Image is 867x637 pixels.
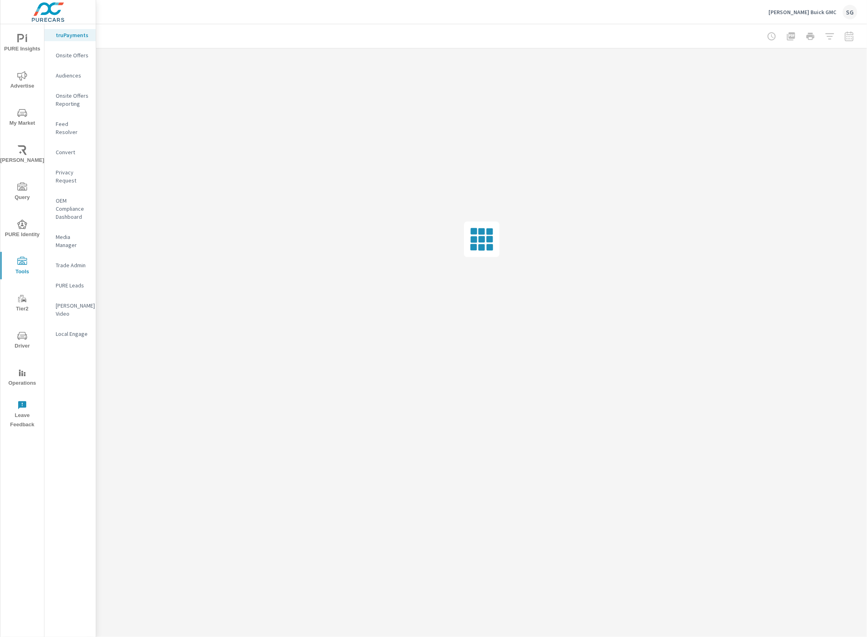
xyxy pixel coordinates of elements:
[3,108,42,128] span: My Market
[56,233,89,249] p: Media Manager
[56,261,89,269] p: Trade Admin
[3,257,42,277] span: Tools
[3,145,42,165] span: [PERSON_NAME]
[44,231,96,251] div: Media Manager
[3,368,42,388] span: Operations
[0,24,44,433] div: nav menu
[3,71,42,91] span: Advertise
[56,71,89,80] p: Audiences
[44,29,96,41] div: truPayments
[56,197,89,221] p: OEM Compliance Dashboard
[56,148,89,156] p: Convert
[44,279,96,291] div: PURE Leads
[3,220,42,239] span: PURE Identity
[56,168,89,184] p: Privacy Request
[44,166,96,186] div: Privacy Request
[56,31,89,39] p: truPayments
[56,92,89,108] p: Onsite Offers Reporting
[44,195,96,223] div: OEM Compliance Dashboard
[56,51,89,59] p: Onsite Offers
[3,182,42,202] span: Query
[44,49,96,61] div: Onsite Offers
[44,69,96,82] div: Audiences
[3,34,42,54] span: PURE Insights
[44,146,96,158] div: Convert
[3,400,42,430] span: Leave Feedback
[768,8,836,16] p: [PERSON_NAME] Buick GMC
[44,90,96,110] div: Onsite Offers Reporting
[56,302,89,318] p: [PERSON_NAME] Video
[44,328,96,340] div: Local Engage
[56,120,89,136] p: Feed Resolver
[3,331,42,351] span: Driver
[44,118,96,138] div: Feed Resolver
[56,330,89,338] p: Local Engage
[843,5,857,19] div: SG
[56,281,89,289] p: PURE Leads
[44,259,96,271] div: Trade Admin
[44,300,96,320] div: [PERSON_NAME] Video
[3,294,42,314] span: Tier2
